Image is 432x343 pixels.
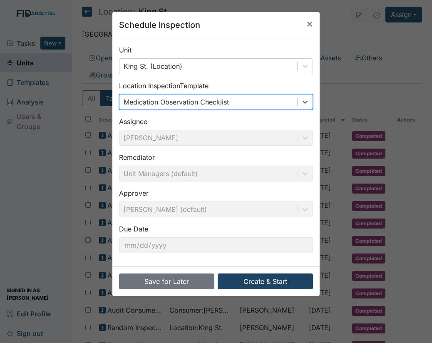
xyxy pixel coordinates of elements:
[119,117,147,127] label: Assignee
[218,273,313,289] button: Create & Start
[119,19,200,31] h5: Schedule Inspection
[119,45,132,55] label: Unit
[306,17,313,30] span: ×
[119,152,155,162] label: Remediator
[119,273,214,289] button: Save for Later
[124,61,182,71] div: King St. (Location)
[124,97,229,107] div: Medication Observation Checklist
[119,188,149,198] label: Approver
[119,224,148,234] label: Due Date
[300,12,320,35] button: Close
[119,81,209,91] label: Location Inspection Template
